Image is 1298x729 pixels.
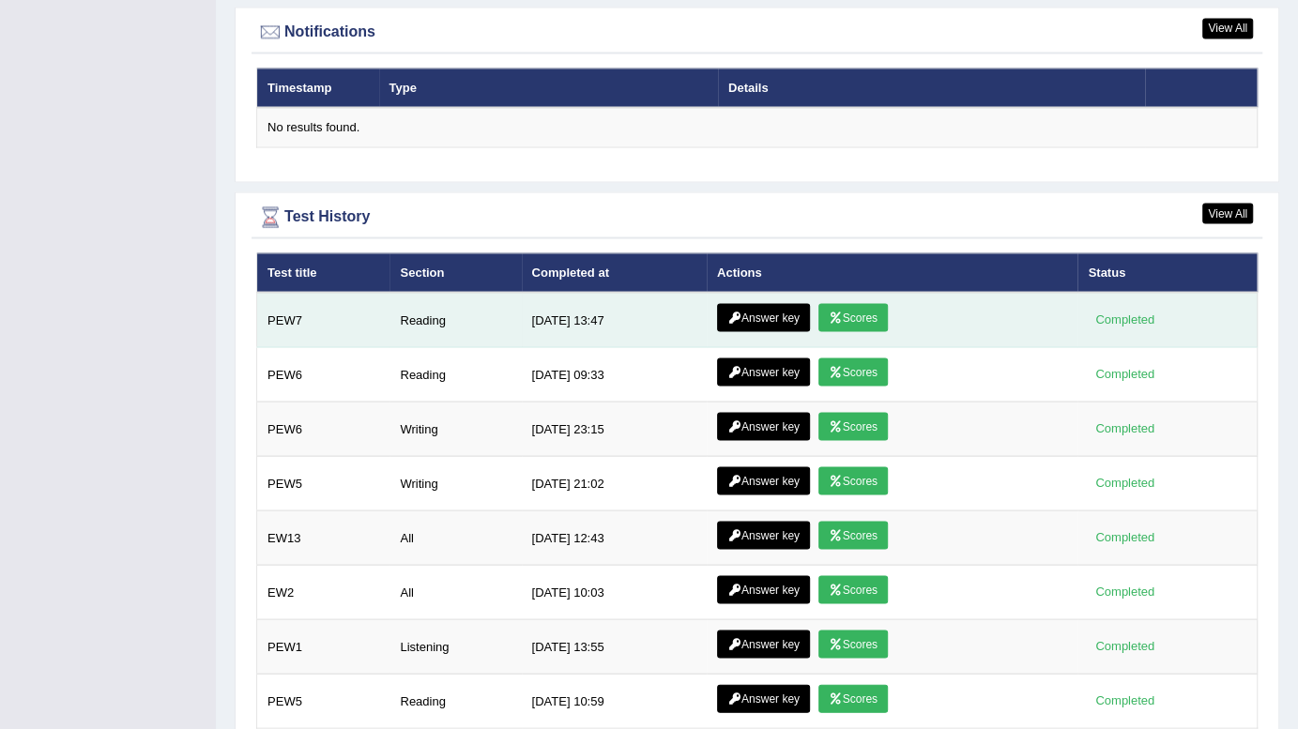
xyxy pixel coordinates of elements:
a: Scores [818,466,888,494]
td: PEW7 [257,292,390,347]
div: Completed [1088,582,1161,601]
a: Scores [818,357,888,386]
div: Completed [1088,364,1161,384]
a: Scores [818,303,888,331]
td: Reading [389,292,521,347]
a: Scores [818,521,888,549]
td: [DATE] 12:43 [522,510,707,565]
th: Test title [257,252,390,292]
th: Actions [707,252,1077,292]
a: View All [1202,18,1253,38]
a: Answer key [717,521,810,549]
td: [DATE] 10:03 [522,565,707,619]
td: [DATE] 13:47 [522,292,707,347]
td: All [389,510,521,565]
td: [DATE] 13:55 [522,619,707,674]
td: PEW5 [257,674,390,728]
div: Completed [1088,636,1161,656]
th: Completed at [522,252,707,292]
th: Type [379,68,718,107]
td: EW2 [257,565,390,619]
th: Timestamp [257,68,379,107]
th: Section [389,252,521,292]
a: Scores [818,630,888,658]
div: Completed [1088,418,1161,438]
td: Reading [389,674,521,728]
a: Answer key [717,412,810,440]
a: View All [1202,203,1253,223]
a: Answer key [717,466,810,494]
div: Test History [256,203,1258,231]
td: [DATE] 10:59 [522,674,707,728]
td: EW13 [257,510,390,565]
td: [DATE] 23:15 [522,402,707,456]
td: All [389,565,521,619]
th: Status [1077,252,1257,292]
td: Reading [389,347,521,402]
td: PEW1 [257,619,390,674]
a: Scores [818,412,888,440]
div: Completed [1088,473,1161,493]
td: Listening [389,619,521,674]
div: No results found. [267,118,1246,136]
div: Notifications [256,18,1258,46]
a: Scores [818,684,888,712]
div: Completed [1088,310,1161,329]
a: Answer key [717,303,810,331]
a: Answer key [717,630,810,658]
div: Completed [1088,691,1161,710]
a: Answer key [717,357,810,386]
td: [DATE] 21:02 [522,456,707,510]
td: Writing [389,456,521,510]
td: PEW5 [257,456,390,510]
td: PEW6 [257,347,390,402]
th: Details [718,68,1145,107]
td: [DATE] 09:33 [522,347,707,402]
a: Scores [818,575,888,603]
td: Writing [389,402,521,456]
a: Answer key [717,575,810,603]
a: Answer key [717,684,810,712]
div: Completed [1088,527,1161,547]
td: PEW6 [257,402,390,456]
